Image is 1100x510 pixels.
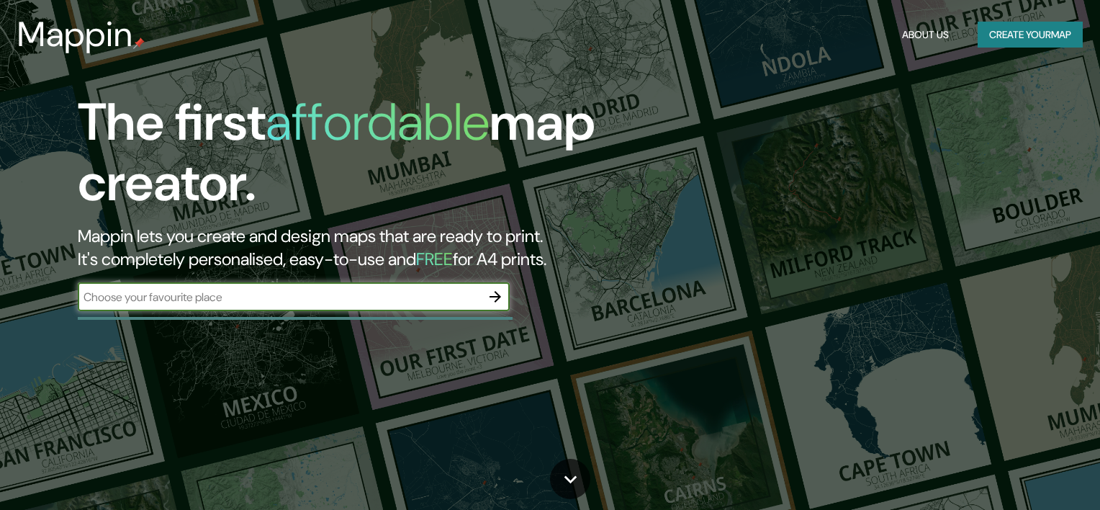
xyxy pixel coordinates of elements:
[133,37,145,49] img: mappin-pin
[266,89,490,156] h1: affordable
[78,225,628,271] h2: Mappin lets you create and design maps that are ready to print. It's completely personalised, eas...
[78,92,628,225] h1: The first map creator.
[978,22,1083,48] button: Create yourmap
[78,289,481,305] input: Choose your favourite place
[416,248,453,270] h5: FREE
[896,22,955,48] button: About Us
[17,14,133,55] h3: Mappin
